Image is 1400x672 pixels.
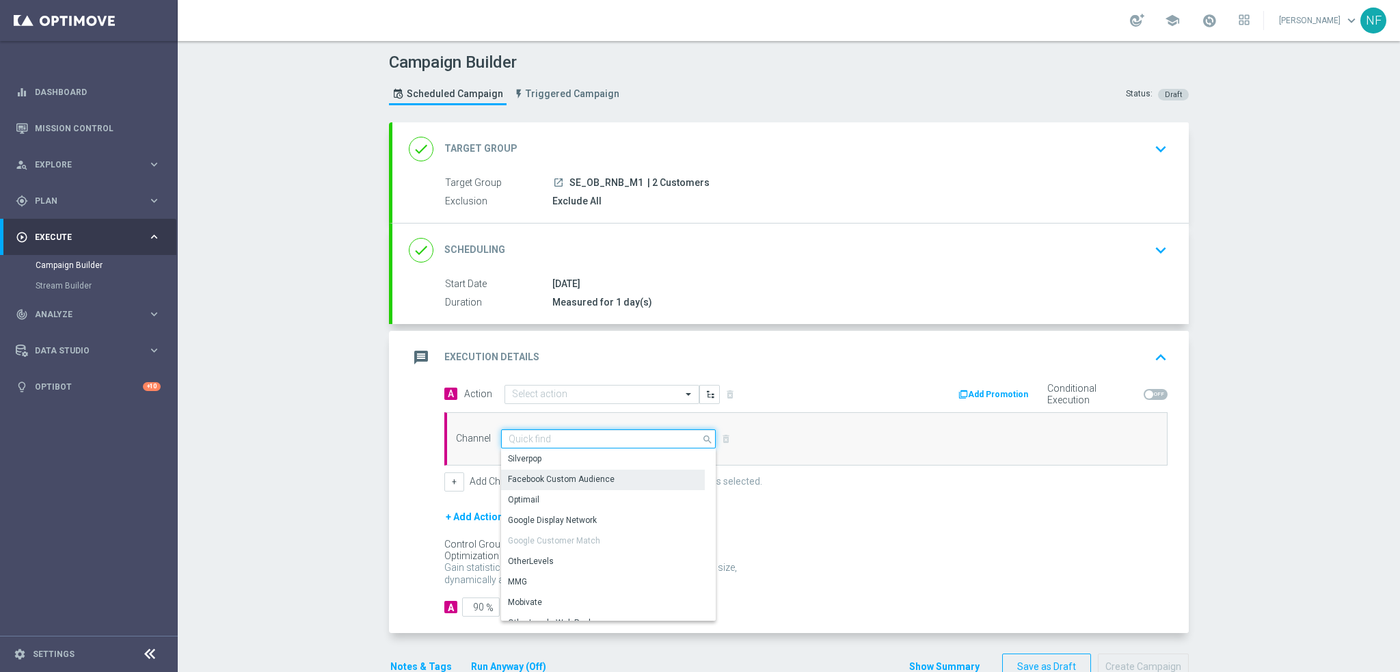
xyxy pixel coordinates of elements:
[409,345,433,370] i: message
[501,470,705,490] div: Press SPACE to select this row.
[409,136,1172,162] div: done Target Group keyboard_arrow_down
[456,433,491,444] label: Channel
[35,368,143,405] a: Optibot
[409,237,1172,263] div: done Scheduling keyboard_arrow_down
[16,74,161,110] div: Dashboard
[16,231,148,243] div: Execute
[444,142,517,155] h2: Target Group
[1126,88,1153,100] div: Status:
[569,177,643,189] span: SE_OB_RNB_M1
[1149,237,1172,263] button: keyboard_arrow_down
[501,429,716,448] input: Quick find
[1344,13,1359,28] span: keyboard_arrow_down
[552,295,1162,309] div: Measured for 1 day(s)
[16,159,148,171] div: Explore
[501,449,705,470] div: Press SPACE to select this row.
[16,110,161,146] div: Mission Control
[16,308,148,321] div: Analyze
[15,196,161,206] div: gps_fixed Plan keyboard_arrow_right
[445,177,552,189] label: Target Group
[553,177,564,188] i: launch
[508,555,554,567] div: OtherLevels
[647,177,710,189] span: | 2 Customers
[148,308,161,321] i: keyboard_arrow_right
[36,260,142,271] a: Campaign Builder
[552,194,1162,208] div: Exclude All
[486,602,494,614] span: %
[508,617,593,629] div: OtherLevels Web Push
[15,309,161,320] button: track_changes Analyze keyboard_arrow_right
[35,197,148,205] span: Plan
[148,194,161,207] i: keyboard_arrow_right
[508,453,541,465] div: Silverpop
[1278,10,1360,31] a: [PERSON_NAME]keyboard_arrow_down
[508,596,542,608] div: Mobivate
[508,473,615,485] div: Facebook Custom Audience
[148,158,161,171] i: keyboard_arrow_right
[16,231,28,243] i: play_circle_outline
[501,531,705,552] div: Press SPACE to select this row.
[444,243,505,256] h2: Scheduling
[15,123,161,134] button: Mission Control
[35,110,161,146] a: Mission Control
[36,280,142,291] a: Stream Builder
[444,509,504,526] button: + Add Action
[15,87,161,98] button: equalizer Dashboard
[35,161,148,169] span: Explore
[444,601,457,613] div: A
[389,83,507,105] a: Scheduled Campaign
[501,613,705,634] div: Press SPACE to select this row.
[16,86,28,98] i: equalizer
[444,388,457,400] span: A
[501,490,705,511] div: Press SPACE to select this row.
[552,277,1162,291] div: [DATE]
[1149,136,1172,162] button: keyboard_arrow_down
[409,345,1172,371] div: message Execution Details keyboard_arrow_up
[464,388,492,400] label: Action
[1150,139,1171,159] i: keyboard_arrow_down
[444,472,464,492] button: +
[444,539,559,562] div: Control Group Optimization
[33,650,75,658] a: Settings
[15,381,161,392] button: lightbulb Optibot +10
[409,238,433,263] i: done
[148,344,161,357] i: keyboard_arrow_right
[445,297,552,309] label: Duration
[1149,345,1172,371] button: keyboard_arrow_up
[1158,88,1189,99] colored-tag: Draft
[35,233,148,241] span: Execute
[444,351,539,364] h2: Execution Details
[16,159,28,171] i: person_search
[1150,347,1171,368] i: keyboard_arrow_up
[510,83,623,105] a: Triggered Campaign
[15,345,161,356] button: Data Studio keyboard_arrow_right
[445,278,552,291] label: Start Date
[14,648,26,660] i: settings
[16,381,28,393] i: lightbulb
[1360,8,1386,33] div: NF
[501,552,705,572] div: Press SPACE to select this row.
[445,196,552,208] label: Exclusion
[702,431,714,446] i: search
[36,255,176,275] div: Campaign Builder
[15,232,161,243] button: play_circle_outline Execute keyboard_arrow_right
[389,53,626,72] h1: Campaign Builder
[1047,383,1138,406] label: Conditional Execution
[1165,13,1180,28] span: school
[16,308,28,321] i: track_changes
[35,310,148,319] span: Analyze
[16,368,161,405] div: Optibot
[36,275,176,296] div: Stream Builder
[15,159,161,170] button: person_search Explore keyboard_arrow_right
[508,494,539,506] div: Optimail
[35,347,148,355] span: Data Studio
[1150,240,1171,260] i: keyboard_arrow_down
[16,345,148,357] div: Data Studio
[957,387,1033,402] button: Add Promotion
